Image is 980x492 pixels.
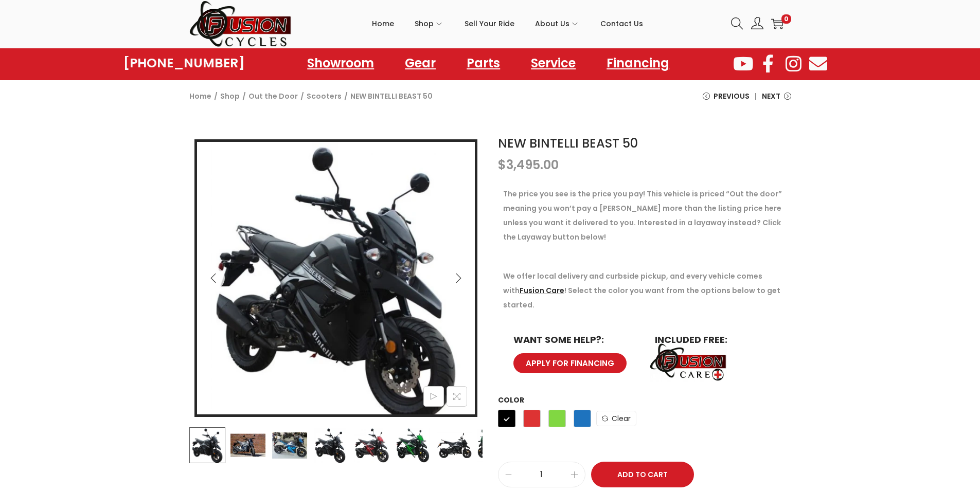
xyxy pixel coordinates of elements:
img: Product image [230,427,266,463]
a: Shop [220,91,240,101]
a: Sell Your Ride [465,1,514,47]
span: $ [498,156,506,173]
bdi: 3,495.00 [498,156,559,173]
h6: INCLUDED FREE: [655,335,776,344]
nav: Primary navigation [292,1,723,47]
button: Next [447,267,470,289]
img: NEW BINTELLI BEAST 50 [197,142,475,420]
a: Home [189,91,211,101]
button: Add to Cart [591,462,694,487]
img: Product image [313,427,349,463]
h6: WANT SOME HELP?: [513,335,634,344]
a: Scooters [307,91,342,101]
span: NEW BINTELLI BEAST 50 [350,89,433,103]
a: Gear [395,51,446,75]
a: [PHONE_NUMBER] [123,56,245,70]
span: About Us [535,11,569,37]
nav: Menu [297,51,680,75]
img: Product image [354,427,390,463]
span: / [242,89,246,103]
span: APPLY FOR FINANCING [526,359,614,367]
img: Product image [395,427,431,463]
span: Contact Us [600,11,643,37]
a: Next [762,89,791,111]
a: Out the Door [248,91,298,101]
a: Shop [415,1,444,47]
span: / [214,89,218,103]
a: Previous [703,89,750,111]
a: Clear [596,411,636,426]
a: Showroom [297,51,384,75]
a: Contact Us [600,1,643,47]
img: Product image [272,427,308,463]
a: About Us [535,1,580,47]
span: Sell Your Ride [465,11,514,37]
span: Shop [415,11,434,37]
a: Parts [456,51,510,75]
span: / [300,89,304,103]
a: APPLY FOR FINANCING [513,353,627,373]
img: Product image [436,427,472,463]
label: Color [498,395,524,405]
a: Service [521,51,586,75]
a: Fusion Care [520,285,564,296]
p: We offer local delivery and curbside pickup, and every vehicle comes with ! Select the color you ... [503,269,786,312]
input: Product quantity [498,467,585,482]
img: Product image [189,427,225,463]
a: Home [372,1,394,47]
a: Financing [596,51,680,75]
p: The price you see is the price you pay! This vehicle is priced “Out the door” meaning you won’t p... [503,187,786,244]
span: Previous [714,89,750,103]
span: Next [762,89,780,103]
button: Previous [202,267,225,289]
img: Product image [477,427,513,463]
span: Home [372,11,394,37]
span: / [344,89,348,103]
a: 0 [771,17,783,30]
